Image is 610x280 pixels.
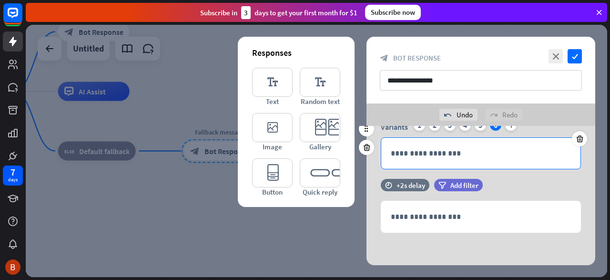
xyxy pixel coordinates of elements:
i: check [568,49,582,63]
i: redo [490,111,498,119]
div: 3 [241,6,251,19]
div: Subscribe in days to get your first month for $1 [200,6,357,19]
span: Variants [381,122,408,132]
div: Redo [485,109,522,121]
div: days [8,176,18,183]
button: Open LiveChat chat widget [8,4,36,32]
i: close [549,49,563,63]
span: Add filter [450,181,478,190]
i: undo [444,111,452,119]
a: 7 days [3,166,23,186]
i: filter [438,182,446,189]
span: Bot Response [393,53,441,62]
i: block_bot_response [380,54,388,62]
div: 7 [10,168,15,176]
i: time [385,182,392,188]
div: Undo [439,109,478,121]
div: Subscribe now [365,5,421,20]
div: +2s delay [396,181,425,190]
